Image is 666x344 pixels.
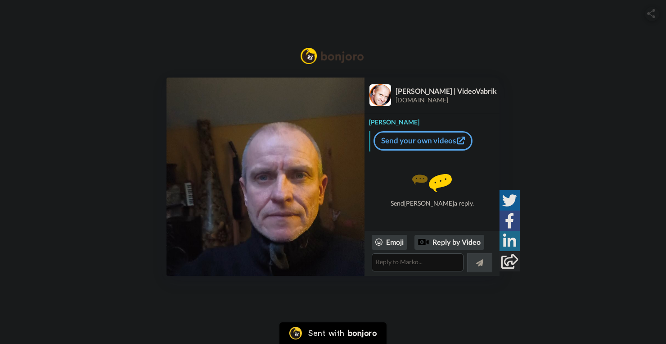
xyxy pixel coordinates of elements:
div: [DOMAIN_NAME] [396,96,499,104]
img: Bonjoro Logo [301,48,364,64]
img: message.svg [412,174,452,192]
a: Send your own videos [373,131,472,150]
div: Send [PERSON_NAME] a reply. [364,155,499,227]
div: [PERSON_NAME] [364,113,499,127]
img: 80956f99-f924-44fa-afd3-4ad8cc9ccced-thumb.jpg [166,78,364,276]
img: ic_share.svg [647,9,655,18]
div: Emoji [372,235,407,249]
div: Reply by Video [418,237,429,248]
img: Profile Image [369,84,391,106]
div: [PERSON_NAME] | VideoVabrik [396,87,499,95]
div: Reply by Video [414,235,484,250]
